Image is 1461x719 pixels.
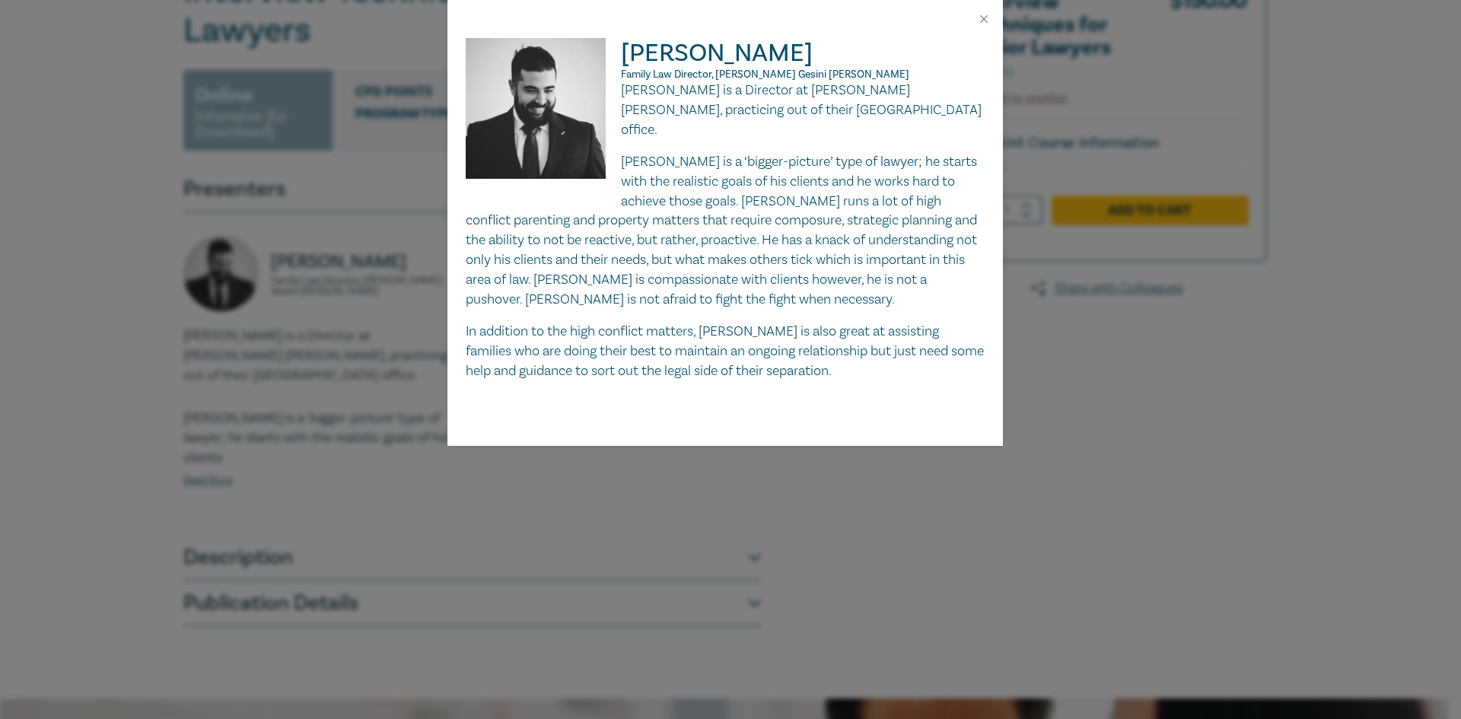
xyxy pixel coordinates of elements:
span: Family Law Director, [PERSON_NAME] Gesini [PERSON_NAME] [621,68,909,81]
button: Close [977,12,991,26]
p: In addition to the high conflict matters, [PERSON_NAME] is also great at assisting families who a... [466,322,985,381]
p: [PERSON_NAME] is a Director at [PERSON_NAME] [PERSON_NAME], practicing out of their [GEOGRAPHIC_D... [466,81,985,140]
h2: [PERSON_NAME] [466,38,985,81]
p: [PERSON_NAME] is a ‘bigger-picture’ type of lawyer; he starts with the realistic goals of his cli... [466,152,985,310]
img: Frank Chila [466,38,622,194]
